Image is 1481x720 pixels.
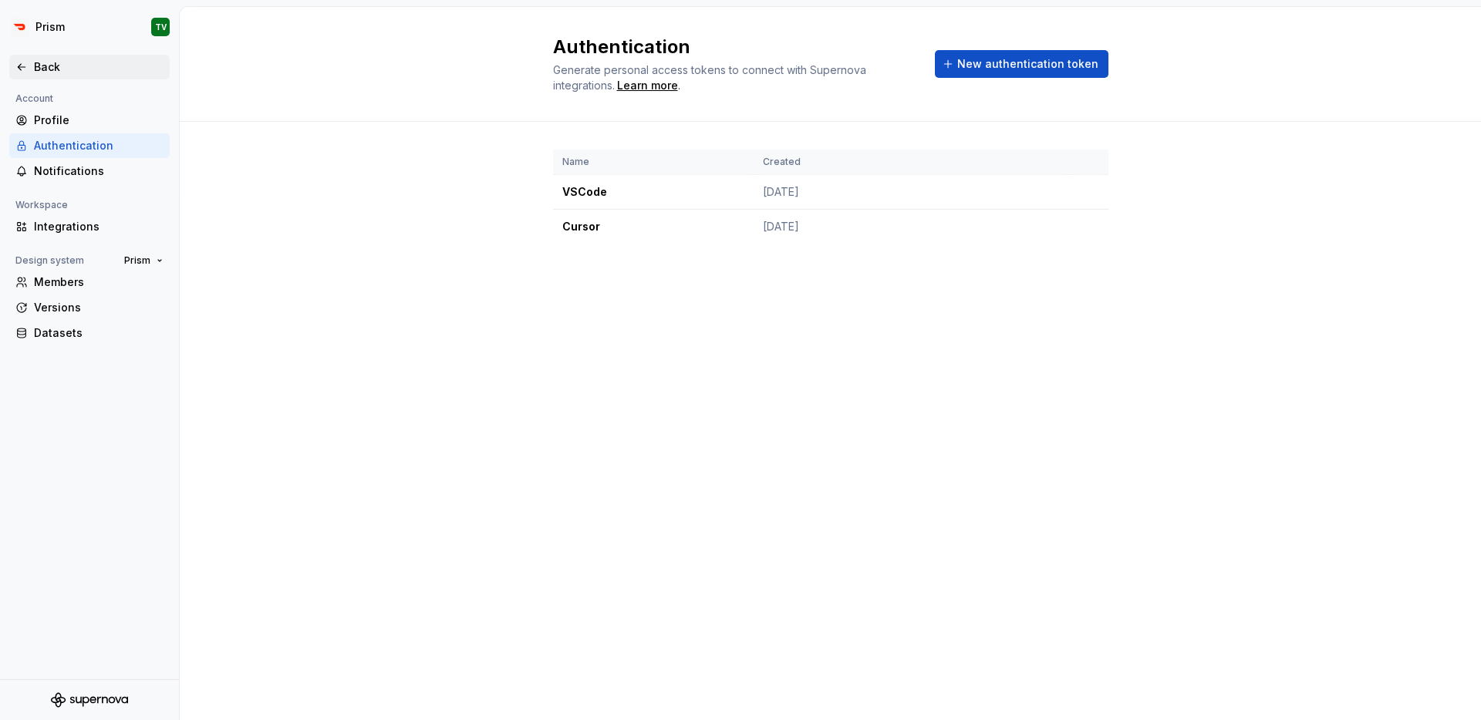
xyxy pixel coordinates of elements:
[9,196,74,214] div: Workspace
[553,35,916,59] h2: Authentication
[9,89,59,108] div: Account
[3,10,176,44] button: PrismTV
[9,108,170,133] a: Profile
[34,274,164,290] div: Members
[553,63,869,92] span: Generate personal access tokens to connect with Supernova integrations.
[9,159,170,183] a: Notifications
[957,56,1098,72] span: New authentication token
[34,325,164,341] div: Datasets
[553,210,754,244] td: Cursor
[754,175,1068,210] td: [DATE]
[34,59,164,75] div: Back
[9,251,90,270] div: Design system
[935,50,1108,78] button: New authentication token
[615,80,680,92] span: .
[9,214,170,239] a: Integrations
[9,295,170,320] a: Versions
[124,254,150,267] span: Prism
[34,219,164,234] div: Integrations
[34,138,164,153] div: Authentication
[553,175,754,210] td: VSCode
[754,150,1068,175] th: Created
[11,18,29,36] img: bd52d190-91a7-4889-9e90-eccda45865b1.png
[35,19,65,35] div: Prism
[155,21,167,33] div: TV
[617,78,678,93] a: Learn more
[754,210,1068,244] td: [DATE]
[9,55,170,79] a: Back
[9,321,170,345] a: Datasets
[34,163,164,179] div: Notifications
[553,150,754,175] th: Name
[34,300,164,315] div: Versions
[9,270,170,294] a: Members
[34,113,164,128] div: Profile
[51,692,128,708] svg: Supernova Logo
[9,133,170,158] a: Authentication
